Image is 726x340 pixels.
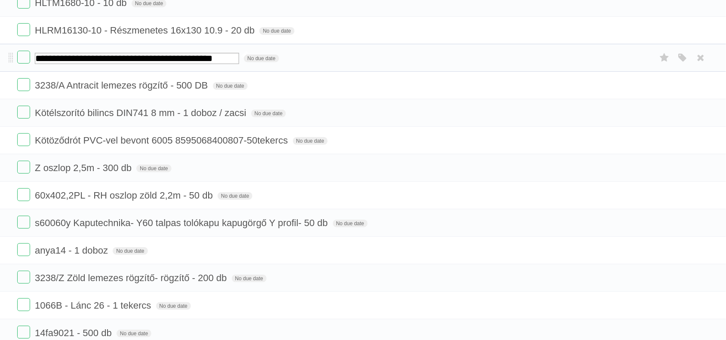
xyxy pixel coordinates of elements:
[113,247,148,255] span: No due date
[35,328,114,338] span: 14fa9021 - 500 db
[17,51,30,64] label: Done
[35,162,134,173] span: Z oszlop 2,5m - 300 db
[117,330,151,337] span: No due date
[136,165,171,172] span: No due date
[35,107,249,118] span: Kötélszorító bilincs DIN741 8 mm - 1 doboz / zacsi
[17,161,30,174] label: Done
[17,106,30,119] label: Done
[35,190,215,201] span: 60x402,2PL - RH oszlop zöld 2,2m - 50 db
[17,271,30,284] label: Done
[218,192,252,200] span: No due date
[17,298,30,311] label: Done
[293,137,328,145] span: No due date
[35,300,153,311] span: 1066B - Lánc 26 - 1 tekercs
[333,220,368,227] span: No due date
[17,23,30,36] label: Done
[35,217,330,228] span: s60060y Kaputechnika- Y60 talpas tolókapu kapugörgő Y profil- 50 db
[35,80,210,91] span: 3238/A Antracit lemezes rögzítő - 500 DB
[17,216,30,229] label: Done
[213,82,248,90] span: No due date
[17,326,30,339] label: Done
[244,55,279,62] span: No due date
[232,275,267,282] span: No due date
[17,78,30,91] label: Done
[17,243,30,256] label: Done
[35,25,257,36] span: HLRM16130-10 - Részmenetes 16x130 10.9 - 20 db
[17,188,30,201] label: Done
[35,135,290,146] span: Kötöződrót PVC-vel bevont 6005 8595068400807-50tekercs
[156,302,191,310] span: No due date
[35,245,110,256] span: anya14 - 1 doboz
[35,273,229,283] span: 3238/Z Zöld lemezes rögzítő- rögzítő - 200 db
[259,27,294,35] span: No due date
[17,133,30,146] label: Done
[251,110,286,117] span: No due date
[656,51,673,65] label: Star task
